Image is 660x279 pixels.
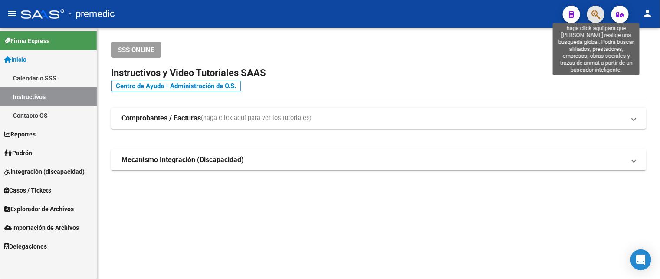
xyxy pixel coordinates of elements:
span: Reportes [4,130,36,139]
h2: Instructivos y Video Tutoriales SAAS [111,65,646,81]
span: Padrón [4,148,32,158]
mat-icon: menu [7,8,17,19]
span: Explorador de Archivos [4,204,74,214]
span: - premedic [69,4,115,23]
mat-expansion-panel-header: Mecanismo Integración (Discapacidad) [111,149,646,170]
div: Open Intercom Messenger [630,249,651,270]
a: Centro de Ayuda - Administración de O.S. [111,80,241,92]
mat-expansion-panel-header: Comprobantes / Facturas(haga click aquí para ver los tutoriales) [111,108,646,129]
span: Firma Express [4,36,49,46]
span: SSS ONLINE [118,46,154,54]
span: Delegaciones [4,242,47,251]
mat-icon: person [643,8,653,19]
strong: Mecanismo Integración (Discapacidad) [121,155,244,165]
span: (haga click aquí para ver los tutoriales) [201,113,312,123]
strong: Comprobantes / Facturas [121,113,201,123]
span: Casos / Tickets [4,186,51,195]
span: Integración (discapacidad) [4,167,85,176]
span: Importación de Archivos [4,223,79,232]
span: Inicio [4,55,26,64]
button: SSS ONLINE [111,42,161,58]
